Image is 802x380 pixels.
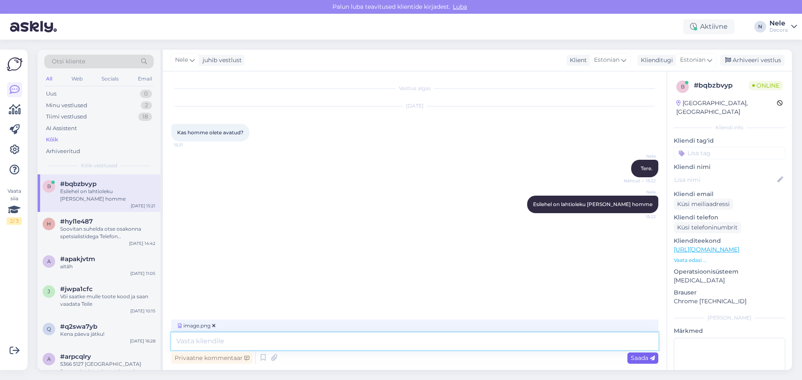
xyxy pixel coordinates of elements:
div: [DATE] 15:21 [131,203,155,209]
span: Otsi kliente [52,57,85,66]
span: Online [749,81,783,90]
span: Nele [624,189,656,195]
div: [PERSON_NAME] [674,314,785,322]
div: Vestlus algas [171,85,658,92]
div: Soovitan suhelda otse osakonna spetsialistidega Telefon [PHONE_NUMBER] [60,225,155,240]
span: Estonian [680,55,706,65]
span: image.png [176,322,217,330]
div: aitäh [60,263,155,270]
input: Lisa nimi [674,175,776,184]
div: Minu vestlused [46,101,87,110]
div: Privaatne kommentaar [171,352,253,364]
span: Nele [175,55,188,65]
p: Operatsioonisüsteem [674,267,785,276]
span: Esilehel on lahtioleku [PERSON_NAME] homme [533,201,652,207]
div: Esilehel on lahtioleku [PERSON_NAME] homme [60,188,155,203]
input: Lisa tag [674,147,785,159]
span: Nähtud ✓ 15:22 [624,178,656,184]
div: Decora [769,27,788,33]
span: h [47,221,51,227]
p: Märkmed [674,327,785,335]
div: Klient [566,56,587,65]
p: Kliendi email [674,190,785,199]
div: Arhiveeri vestlus [720,55,784,66]
a: [URL][DOMAIN_NAME] [674,246,739,253]
p: Chrome [TECHNICAL_ID] [674,297,785,306]
div: Nele [769,20,788,27]
p: [MEDICAL_DATA] [674,276,785,285]
div: Kliendi info [674,124,785,131]
span: #q2swa7yb [60,323,97,330]
div: Socials [100,73,120,84]
div: 0 [140,90,152,98]
div: # bqbzbvyp [694,81,749,91]
div: 5366 5127 [GEOGRAPHIC_DATA] Decora koduosakonna kontakt. Peaks nende [PERSON_NAME], osakonna tööt... [60,360,155,375]
div: Uus [46,90,56,98]
div: All [44,73,54,84]
span: b [47,183,51,189]
span: Tere. [641,165,652,171]
div: Email [136,73,154,84]
div: AI Assistent [46,124,77,133]
span: #jwpa1cfc [60,285,93,293]
p: Vaata edasi ... [674,257,785,264]
div: 2 / 3 [7,217,22,225]
div: [DATE] 16:28 [130,338,155,344]
div: 18 [138,113,152,121]
div: Klienditugi [637,56,673,65]
div: Või saatke mulle toote kood ja saan vaadata Teile [60,293,155,308]
div: Tiimi vestlused [46,113,87,121]
div: [DATE] [171,102,658,110]
div: Arhiveeritud [46,147,80,156]
p: Kliendi nimi [674,163,785,171]
span: q [47,326,51,332]
div: [DATE] 14:42 [129,240,155,247]
div: Web [70,73,84,84]
span: #arpcqlry [60,353,91,360]
span: 15:22 [624,214,656,220]
div: Küsi telefoninumbrit [674,222,741,233]
p: Brauser [674,288,785,297]
div: Aktiivne [683,19,734,34]
div: [DATE] 11:05 [130,270,155,277]
div: juhib vestlust [199,56,242,65]
span: #hyl1e487 [60,218,93,225]
span: a [47,356,51,362]
span: j [48,288,50,294]
a: NeleDecora [769,20,797,33]
span: Nele [624,153,656,159]
p: Kliendi tag'id [674,136,785,145]
span: 15:21 [174,142,205,148]
div: [DATE] 10:15 [130,308,155,314]
div: Küsi meiliaadressi [674,199,733,210]
span: a [47,258,51,264]
p: Klienditeekond [674,237,785,245]
p: Kliendi telefon [674,213,785,222]
span: Luba [450,3,470,10]
span: Kas homme olete avatud? [177,129,244,136]
img: Askly Logo [7,56,23,72]
div: N [754,21,766,33]
div: Kena päeva jätku! [60,330,155,338]
div: Kõik [46,136,58,144]
div: [GEOGRAPHIC_DATA], [GEOGRAPHIC_DATA] [676,99,777,116]
span: Kõik vestlused [81,162,117,169]
div: Vaata siia [7,187,22,225]
span: Estonian [594,55,619,65]
span: Saada [631,354,655,362]
span: b [681,83,685,90]
span: #bqbzbvyp [60,180,96,188]
div: 2 [141,101,152,110]
span: #apakjvtm [60,255,95,263]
